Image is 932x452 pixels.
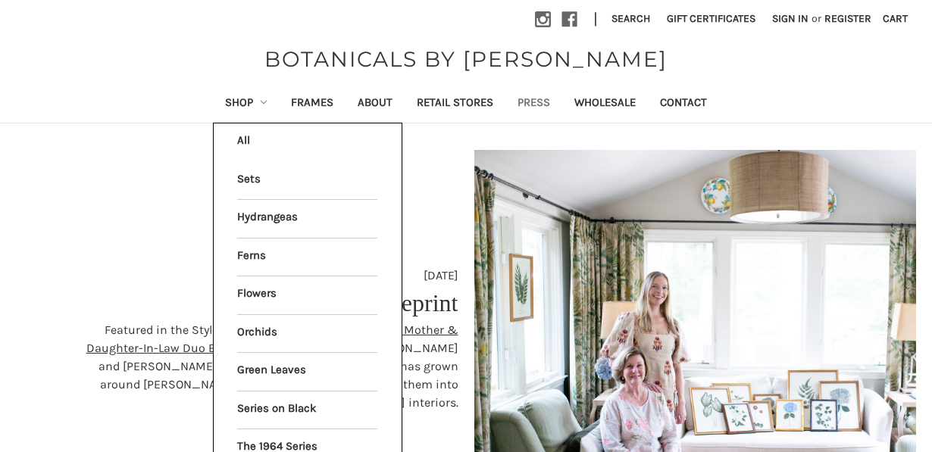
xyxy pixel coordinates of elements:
span: or [810,11,823,26]
a: Frames [279,86,346,123]
a: Shop [213,86,280,123]
a: About [346,86,405,123]
a: Flowers [237,276,377,314]
a: Press [505,86,562,123]
a: Hydrangeas [237,200,377,238]
a: Ferns [237,238,377,276]
a: Wholesale [562,86,648,123]
p: Style Blueprint [311,285,458,321]
a: Sets [237,162,377,200]
a: Retail Stores [405,86,505,123]
a: Green Leaves [237,353,377,391]
a: Series on Black [237,391,377,429]
li: | [588,8,603,32]
p: [DATE] [424,267,458,285]
p: Featured in the StyleBlueprint FACES article “ ,” [PERSON_NAME] and [PERSON_NAME] share how their... [77,321,458,412]
a: Contact [648,86,719,123]
a: BOTANICALS BY [PERSON_NAME] [257,43,675,75]
span: Cart [883,12,908,25]
a: Orchids [237,315,377,353]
